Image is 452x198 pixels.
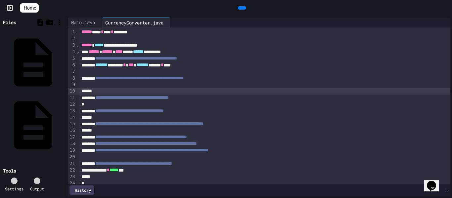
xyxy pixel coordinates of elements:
[76,42,79,48] span: Fold line
[68,95,76,101] div: 11
[102,19,167,26] div: CurrencyConverter.java
[68,180,76,187] div: 24
[68,42,76,49] div: 3
[76,49,79,54] span: Fold line
[68,68,76,75] div: 7
[68,101,76,108] div: 12
[68,167,76,174] div: 22
[424,172,445,191] iframe: chat widget
[68,29,76,35] div: 1
[68,19,98,26] div: Main.java
[68,18,102,27] div: Main.java
[68,82,76,88] div: 9
[3,167,16,174] div: Tools
[68,62,76,68] div: 6
[30,186,44,192] div: Output
[102,18,170,27] div: CurrencyConverter.java
[68,75,76,82] div: 8
[24,5,36,11] span: Home
[68,114,76,121] div: 14
[68,127,76,134] div: 16
[68,49,76,55] div: 4
[68,88,76,95] div: 10
[68,35,76,42] div: 2
[68,55,76,62] div: 5
[68,147,76,154] div: 19
[68,154,76,160] div: 20
[5,186,23,192] div: Settings
[20,3,39,13] a: Home
[68,108,76,114] div: 13
[68,174,76,180] div: 23
[68,134,76,140] div: 17
[68,121,76,127] div: 15
[3,19,16,26] div: Files
[69,185,94,195] div: History
[68,140,76,147] div: 18
[68,160,76,167] div: 21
